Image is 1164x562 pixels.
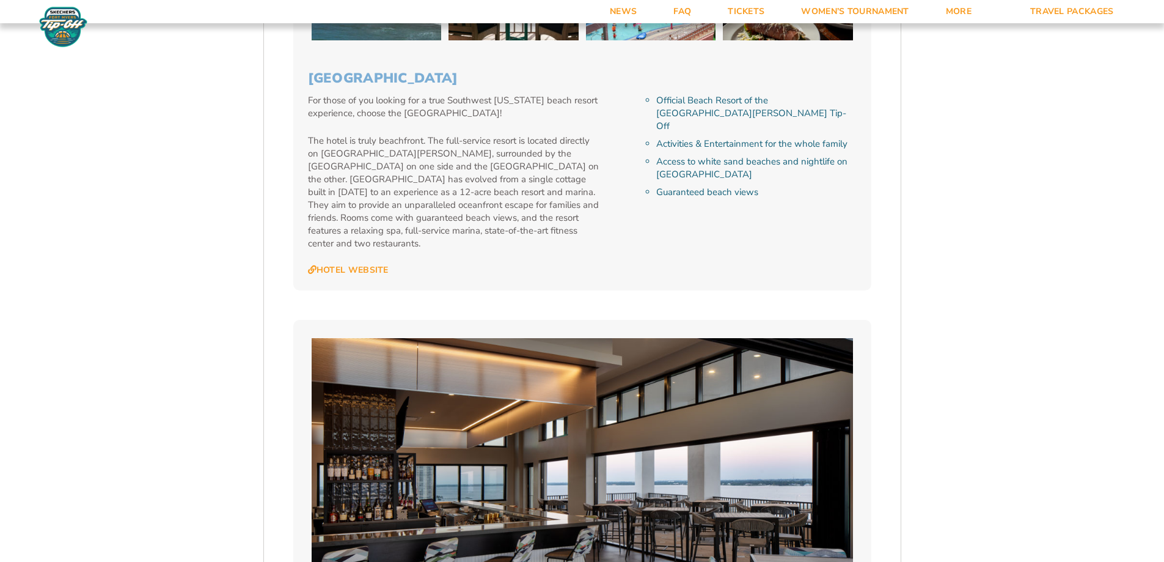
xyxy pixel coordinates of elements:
p: The hotel is truly beachfront. The full-service resort is located directly on [GEOGRAPHIC_DATA][P... [308,135,601,250]
a: Hotel Website [308,265,389,276]
li: Activities & Entertainment for the whole family [656,138,856,150]
img: Fort Myers Tip-Off [37,6,90,48]
p: For those of you looking for a true Southwest [US_STATE] beach resort experience, choose the [GEO... [308,94,601,120]
h3: [GEOGRAPHIC_DATA] [308,70,857,86]
li: Official Beach Resort of the [GEOGRAPHIC_DATA][PERSON_NAME] Tip-Off [656,94,856,133]
li: Guaranteed beach views [656,186,856,199]
li: Access to white sand beaches and nightlife on [GEOGRAPHIC_DATA] [656,155,856,181]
